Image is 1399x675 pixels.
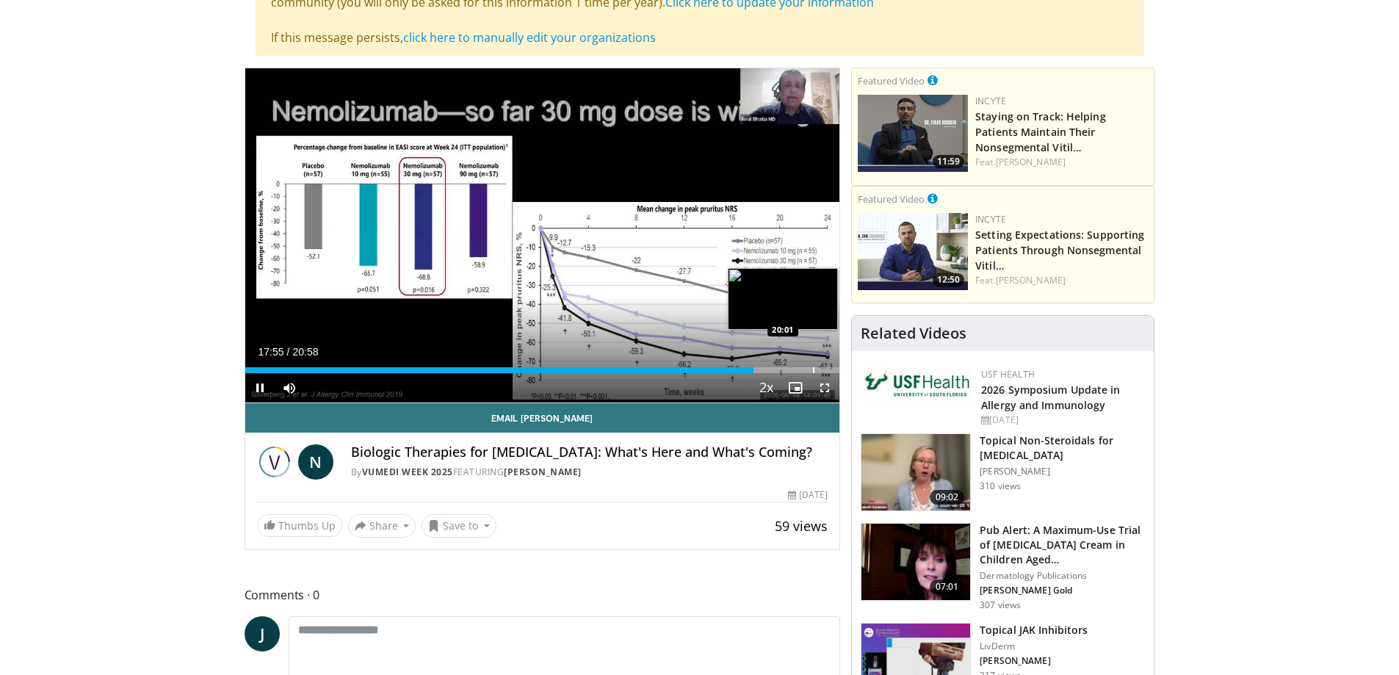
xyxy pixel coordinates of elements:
[930,490,965,505] span: 09:02
[858,95,968,172] a: 11:59
[245,373,275,403] button: Pause
[933,273,964,286] span: 12:50
[981,368,1035,380] a: USF Health
[275,373,304,403] button: Mute
[403,29,656,46] a: click here to manually edit your organizations
[980,623,1088,638] h3: Topical JAK Inhibitors
[257,444,292,480] img: Vumedi Week 2025
[996,156,1066,168] a: [PERSON_NAME]
[351,466,828,479] div: By FEATURING
[980,585,1145,596] p: [PERSON_NAME] Gold
[980,523,1145,567] h3: Pub Alert: A Maximum-Use Trial of [MEDICAL_DATA] Cream in Children Aged…
[980,433,1145,463] h3: Topical Non-Steroidals for [MEDICAL_DATA]
[298,444,333,480] a: N
[980,570,1145,582] p: Dermatology Publications
[775,517,828,535] span: 59 views
[980,655,1088,667] p: [PERSON_NAME]
[980,599,1021,611] p: 307 views
[245,68,840,403] video-js: Video Player
[980,480,1021,492] p: 310 views
[861,325,966,342] h4: Related Videos
[362,466,453,478] a: Vumedi Week 2025
[930,580,965,594] span: 07:01
[292,346,318,358] span: 20:58
[975,274,1148,287] div: Feat.
[781,373,810,403] button: Enable picture-in-picture mode
[422,514,496,538] button: Save to
[975,213,1006,225] a: Incyte
[245,367,840,373] div: Progress Bar
[980,466,1145,477] p: [PERSON_NAME]
[975,156,1148,169] div: Feat.
[861,433,1145,511] a: 09:02 Topical Non-Steroidals for [MEDICAL_DATA] [PERSON_NAME] 310 views
[933,155,964,168] span: 11:59
[981,383,1120,412] a: 2026 Symposium Update in Allergy and Immunology
[810,373,839,403] button: Fullscreen
[981,414,1142,427] div: [DATE]
[858,213,968,290] a: 12:50
[975,228,1144,272] a: Setting Expectations: Supporting Patients Through Nonsegmental Vitil…
[348,514,416,538] button: Share
[751,373,781,403] button: Playback Rate
[245,585,841,604] span: Comments 0
[975,95,1006,107] a: Incyte
[728,268,838,330] img: image.jpeg
[975,109,1106,154] a: Staying on Track: Helping Patients Maintain Their Nonsegmental Vitil…
[245,403,840,433] a: Email [PERSON_NAME]
[996,274,1066,286] a: [PERSON_NAME]
[858,192,925,206] small: Featured Video
[257,514,342,537] a: Thumbs Up
[980,640,1088,652] p: LivDerm
[245,616,280,651] a: J
[858,213,968,290] img: 98b3b5a8-6d6d-4e32-b979-fd4084b2b3f2.png.150x105_q85_crop-smart_upscale.jpg
[861,434,970,510] img: 34a4b5e7-9a28-40cd-b963-80fdb137f70d.150x105_q85_crop-smart_upscale.jpg
[858,74,925,87] small: Featured Video
[504,466,582,478] a: [PERSON_NAME]
[864,368,974,400] img: 6ba8804a-8538-4002-95e7-a8f8012d4a11.png.150x105_q85_autocrop_double_scale_upscale_version-0.2.jpg
[259,346,284,358] span: 17:55
[287,346,290,358] span: /
[861,523,1145,611] a: 07:01 Pub Alert: A Maximum-Use Trial of [MEDICAL_DATA] Cream in Children Aged… Dermatology Public...
[351,444,828,461] h4: Biologic Therapies for [MEDICAL_DATA]: What's Here and What's Coming?
[858,95,968,172] img: fe0751a3-754b-4fa7-bfe3-852521745b57.png.150x105_q85_crop-smart_upscale.jpg
[861,524,970,600] img: e32a16a8-af25-496d-a4dc-7481d4d640ca.150x105_q85_crop-smart_upscale.jpg
[788,488,828,502] div: [DATE]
